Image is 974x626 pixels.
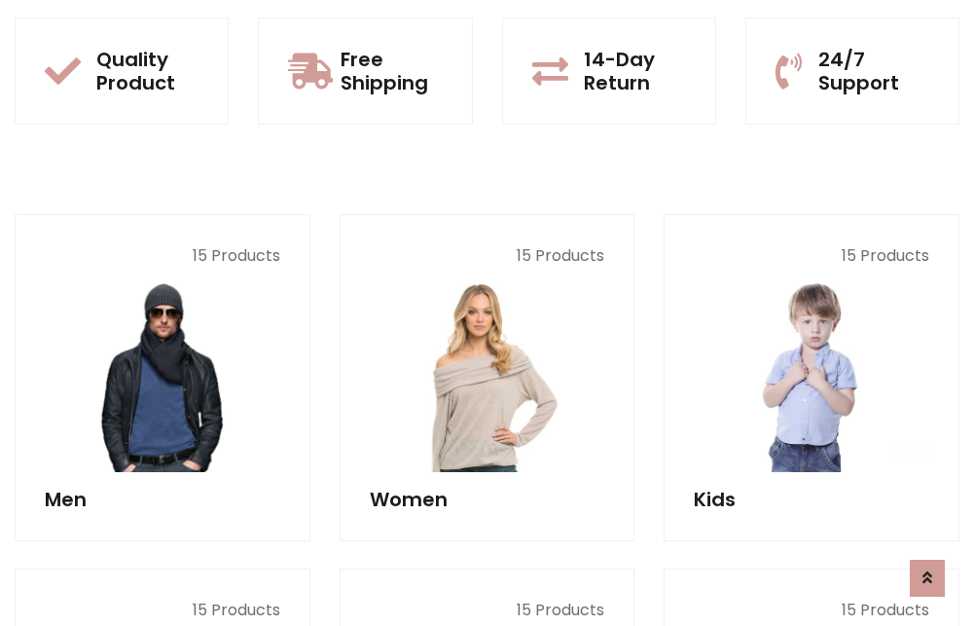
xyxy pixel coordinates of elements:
p: 15 Products [370,599,605,622]
h5: 24/7 Support [818,48,929,94]
h5: Free Shipping [341,48,442,94]
h5: 14-Day Return [584,48,686,94]
p: 15 Products [45,599,280,622]
h5: Quality Product [96,48,198,94]
h5: Kids [694,488,929,511]
p: 15 Products [45,244,280,268]
p: 15 Products [694,599,929,622]
p: 15 Products [370,244,605,268]
h5: Men [45,488,280,511]
p: 15 Products [694,244,929,268]
h5: Women [370,488,605,511]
